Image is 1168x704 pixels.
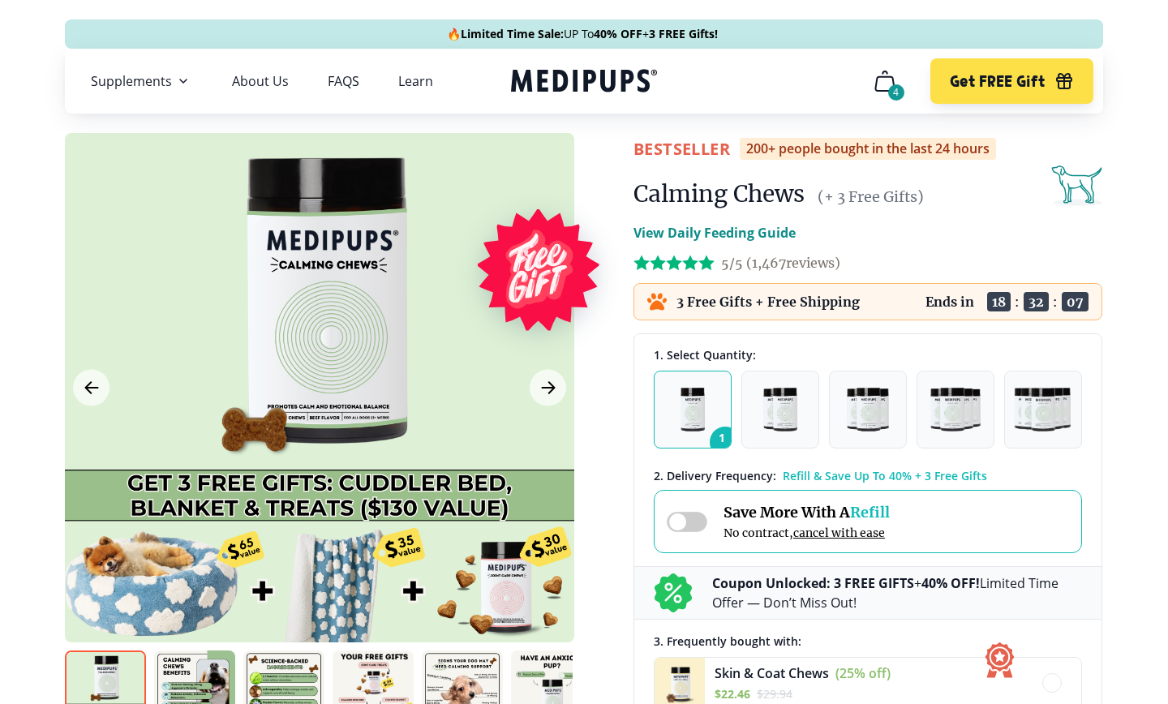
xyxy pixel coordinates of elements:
[91,71,193,91] button: Supplements
[232,73,289,89] a: About Us
[930,58,1093,104] button: Get FREE Gift
[633,223,796,243] p: View Daily Feeding Guide
[328,73,359,89] a: FAQS
[1014,388,1072,431] img: Pack of 5 - Natural Dog Supplements
[654,633,801,649] span: 3 . Frequently bought with:
[1062,292,1089,311] span: 07
[676,294,860,310] p: 3 Free Gifts + Free Shipping
[447,26,718,42] span: 🔥 UP To +
[950,72,1045,91] span: Get FREE Gift
[654,371,732,449] button: 1
[835,664,891,682] span: (25% off)
[930,388,980,431] img: Pack of 4 - Natural Dog Supplements
[715,664,829,682] span: Skin & Coat Chews
[818,187,924,206] span: (+ 3 Free Gifts)
[712,574,914,592] b: Coupon Unlocked: 3 FREE GIFTS
[511,66,657,99] a: Medipups
[633,138,730,160] span: BestSeller
[73,370,109,406] button: Previous Image
[987,292,1011,311] span: 18
[850,503,890,522] span: Refill
[530,370,566,406] button: Next Image
[721,255,840,271] span: 5/5 ( 1,467 reviews)
[763,388,797,431] img: Pack of 2 - Natural Dog Supplements
[654,468,776,483] span: 2 . Delivery Frequency:
[757,686,792,702] span: $ 29.94
[681,388,706,431] img: Pack of 1 - Natural Dog Supplements
[715,686,750,702] span: $ 22.46
[847,388,889,431] img: Pack of 3 - Natural Dog Supplements
[91,73,172,89] span: Supplements
[793,526,885,540] span: cancel with ease
[724,526,890,540] span: No contract,
[865,62,904,101] button: cart
[740,138,996,160] div: 200+ people bought in the last 24 hours
[925,294,974,310] p: Ends in
[921,574,980,592] b: 40% OFF!
[783,468,987,483] span: Refill & Save Up To 40% + 3 Free Gifts
[1015,294,1020,310] span: :
[633,179,805,208] h1: Calming Chews
[1024,292,1049,311] span: 32
[712,573,1082,612] p: + Limited Time Offer — Don’t Miss Out!
[654,347,1082,363] div: 1. Select Quantity:
[888,84,904,101] div: 4
[710,427,741,457] span: 1
[1053,294,1058,310] span: :
[724,503,890,522] span: Save More With A
[398,73,433,89] a: Learn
